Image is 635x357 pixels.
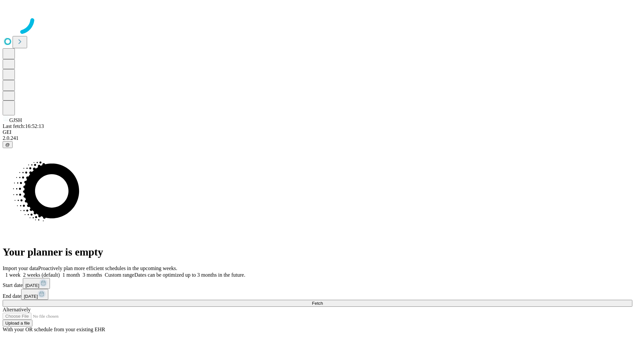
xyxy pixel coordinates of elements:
[21,289,48,300] button: [DATE]
[3,300,632,307] button: Fetch
[24,294,38,299] span: [DATE]
[3,141,13,148] button: @
[3,278,632,289] div: Start date
[105,272,134,278] span: Custom range
[23,278,50,289] button: [DATE]
[9,117,22,123] span: GJSH
[25,283,39,288] span: [DATE]
[63,272,80,278] span: 1 month
[312,301,323,306] span: Fetch
[3,246,632,258] h1: Your planner is empty
[3,289,632,300] div: End date
[3,307,30,312] span: Alternatively
[38,265,177,271] span: Proactively plan more efficient schedules in the upcoming weeks.
[3,123,44,129] span: Last fetch: 16:52:13
[3,320,32,327] button: Upload a file
[5,272,21,278] span: 1 week
[23,272,60,278] span: 2 weeks (default)
[134,272,245,278] span: Dates can be optimized up to 3 months in the future.
[3,135,632,141] div: 2.0.241
[5,142,10,147] span: @
[3,129,632,135] div: GEI
[3,327,105,332] span: With your OR schedule from your existing EHR
[83,272,102,278] span: 3 months
[3,265,38,271] span: Import your data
